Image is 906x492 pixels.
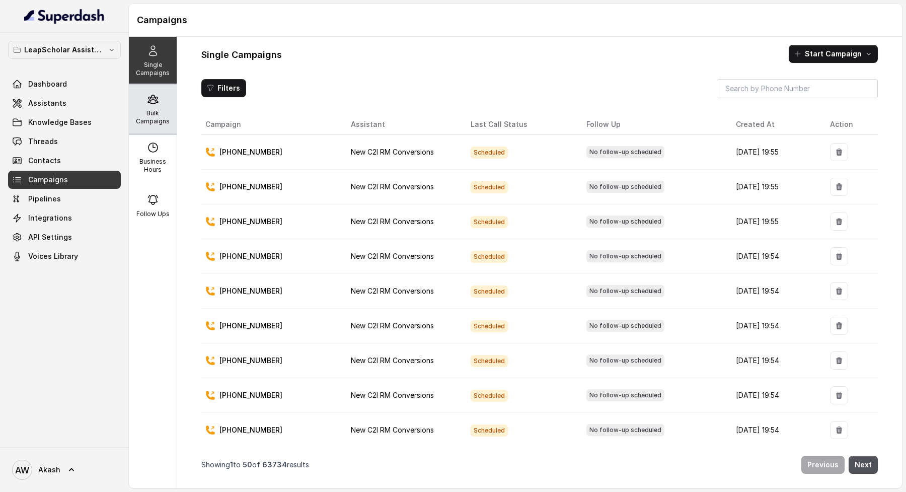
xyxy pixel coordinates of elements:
[728,309,822,343] td: [DATE] 19:54
[230,460,233,469] span: 1
[219,390,282,400] p: [PHONE_NUMBER]
[8,190,121,208] a: Pipelines
[717,79,878,98] input: Search by Phone Number
[351,426,434,434] span: New C2I RM Conversions
[28,98,66,108] span: Assistants
[471,181,508,193] span: Scheduled
[262,460,287,469] span: 63734
[219,182,282,192] p: [PHONE_NUMBER]
[351,287,434,295] span: New C2I RM Conversions
[8,132,121,151] a: Threads
[28,232,72,242] span: API Settings
[28,213,72,223] span: Integrations
[471,425,508,437] span: Scheduled
[219,217,282,227] p: [PHONE_NUMBER]
[586,146,664,158] span: No follow-up scheduled
[201,47,282,63] h1: Single Campaigns
[578,114,728,135] th: Follow Up
[471,320,508,332] span: Scheduled
[728,378,822,413] td: [DATE] 19:54
[586,216,664,228] span: No follow-up scheduled
[28,175,68,185] span: Campaigns
[351,217,434,226] span: New C2I RM Conversions
[243,460,252,469] span: 50
[351,321,434,330] span: New C2I RM Conversions
[586,389,664,401] span: No follow-up scheduled
[219,286,282,296] p: [PHONE_NUMBER]
[801,456,845,474] button: Previous
[133,158,173,174] p: Business Hours
[8,152,121,170] a: Contacts
[849,456,878,474] button: Next
[586,424,664,436] span: No follow-up scheduled
[351,391,434,399] span: New C2I RM Conversions
[8,41,121,59] button: LeapScholar Assistant
[201,79,246,97] button: Filters
[201,114,343,135] th: Campaign
[219,251,282,261] p: [PHONE_NUMBER]
[463,114,578,135] th: Last Call Status
[789,45,878,63] button: Start Campaign
[8,94,121,112] a: Assistants
[728,413,822,448] td: [DATE] 19:54
[586,320,664,332] span: No follow-up scheduled
[8,456,121,484] a: Akash
[219,147,282,157] p: [PHONE_NUMBER]
[351,148,434,156] span: New C2I RM Conversions
[38,465,60,475] span: Akash
[8,209,121,227] a: Integrations
[15,465,29,475] text: AW
[24,44,105,56] p: LeapScholar Assistant
[586,250,664,262] span: No follow-up scheduled
[28,156,61,166] span: Contacts
[728,170,822,204] td: [DATE] 19:55
[351,252,434,260] span: New C2I RM Conversions
[219,425,282,435] p: [PHONE_NUMBER]
[28,79,67,89] span: Dashboard
[28,117,92,127] span: Knowledge Bases
[201,450,878,480] nav: Pagination
[28,194,61,204] span: Pipelines
[201,460,309,470] p: Showing to of results
[133,61,173,77] p: Single Campaigns
[728,239,822,274] td: [DATE] 19:54
[471,251,508,263] span: Scheduled
[8,228,121,246] a: API Settings
[728,274,822,309] td: [DATE] 19:54
[586,181,664,193] span: No follow-up scheduled
[822,114,878,135] th: Action
[471,147,508,159] span: Scheduled
[351,182,434,191] span: New C2I RM Conversions
[586,355,664,367] span: No follow-up scheduled
[471,390,508,402] span: Scheduled
[471,286,508,298] span: Scheduled
[219,356,282,366] p: [PHONE_NUMBER]
[471,216,508,228] span: Scheduled
[343,114,463,135] th: Assistant
[8,171,121,189] a: Campaigns
[471,355,508,367] span: Scheduled
[24,8,105,24] img: light.svg
[8,113,121,131] a: Knowledge Bases
[133,109,173,125] p: Bulk Campaigns
[219,321,282,331] p: [PHONE_NUMBER]
[28,136,58,147] span: Threads
[728,135,822,170] td: [DATE] 19:55
[728,204,822,239] td: [DATE] 19:55
[351,356,434,365] span: New C2I RM Conversions
[8,75,121,93] a: Dashboard
[586,285,664,297] span: No follow-up scheduled
[728,114,822,135] th: Created At
[28,251,78,261] span: Voices Library
[728,343,822,378] td: [DATE] 19:54
[137,12,894,28] h1: Campaigns
[8,247,121,265] a: Voices Library
[136,210,170,218] p: Follow Ups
